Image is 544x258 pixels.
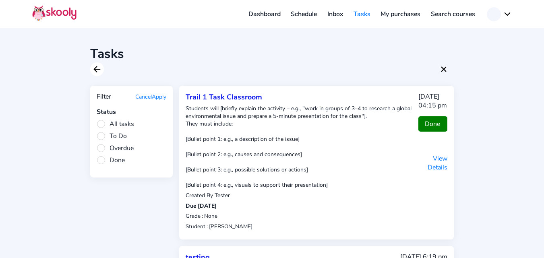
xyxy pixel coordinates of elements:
[186,223,418,230] p: Student : [PERSON_NAME]
[97,107,166,116] div: Status
[135,93,152,101] button: Cancel
[32,5,77,21] img: Skooly
[418,154,447,172] p: View Details
[375,8,426,21] a: My purchases
[92,64,102,74] ion-icon: arrow back outline
[418,92,447,110] p: [DATE] 04:15 pm
[186,105,418,189] div: Students will [briefly explain the activity – e.g., "work in groups of 3–4 to research a global e...
[426,8,480,21] a: Search courses
[152,93,166,101] button: Apply
[97,92,111,101] div: Filter
[97,144,134,153] span: Overdue
[487,7,512,21] button: chevron down outline
[186,212,418,220] p: Grade : None
[348,8,376,21] a: Tasks
[425,120,440,128] a: Done
[322,8,348,21] a: Inbox
[243,8,286,21] a: Dashboard
[186,92,418,102] div: Trail 1 Task Classroom
[186,192,418,199] p: Created By Tester
[97,156,125,165] span: Done
[97,132,127,140] span: To Do
[97,120,134,128] span: All tasks
[90,62,104,76] button: arrow back outline
[186,202,418,210] div: Due [DATE]
[90,45,454,62] h1: Tasks
[437,62,451,76] button: close
[286,8,323,21] a: Schedule
[439,64,449,74] ion-icon: close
